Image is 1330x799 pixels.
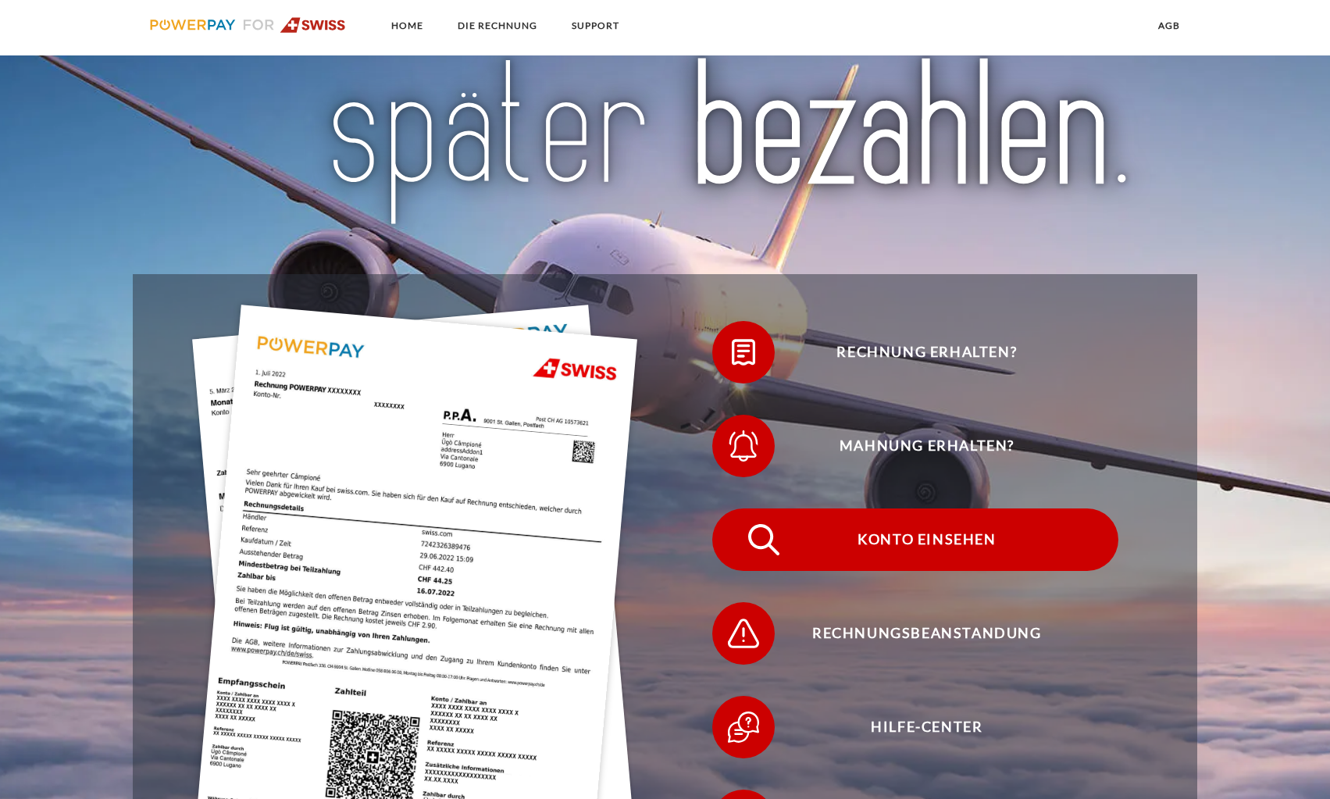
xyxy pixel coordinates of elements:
[378,12,437,40] a: Home
[444,12,551,40] a: DIE RECHNUNG
[736,602,1118,665] span: Rechnungsbeanstandung
[736,415,1118,477] span: Mahnung erhalten?
[712,696,1118,758] button: Hilfe-Center
[712,321,1118,383] button: Rechnung erhalten?
[712,415,1118,477] button: Mahnung erhalten?
[150,17,346,33] img: logo-swiss.svg
[724,708,763,747] img: qb_help.svg
[724,614,763,653] img: qb_warning.svg
[1145,12,1193,40] a: agb
[712,508,1118,571] button: Konto einsehen
[744,520,783,559] img: qb_search.svg
[736,696,1118,758] span: Hilfe-Center
[712,602,1118,665] button: Rechnungsbeanstandung
[724,426,763,465] img: qb_bell.svg
[736,321,1118,383] span: Rechnung erhalten?
[736,508,1118,571] span: Konto einsehen
[558,12,633,40] a: SUPPORT
[724,333,763,372] img: qb_bill.svg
